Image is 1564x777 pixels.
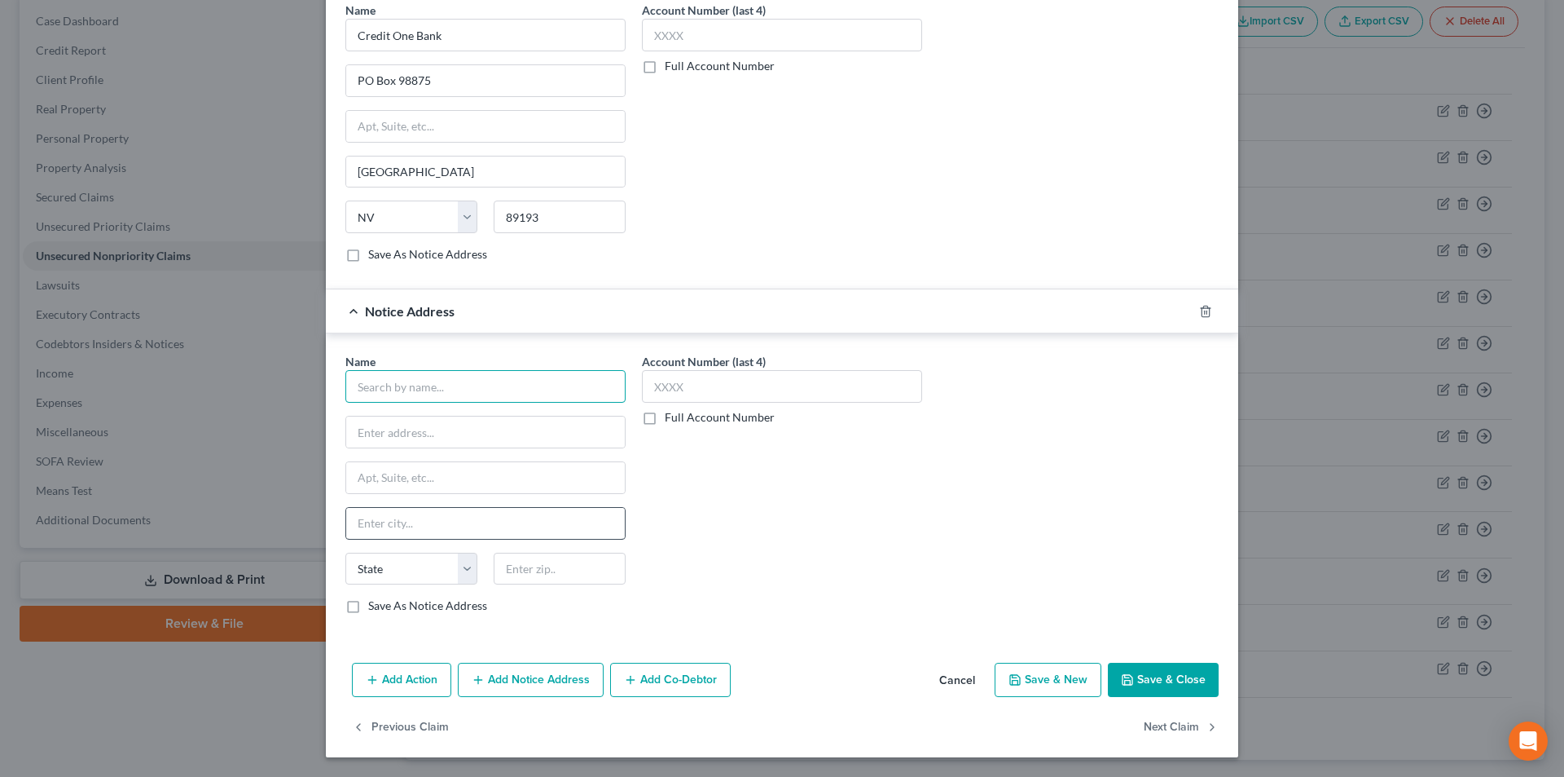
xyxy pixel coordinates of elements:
[642,19,922,51] input: XXXX
[345,3,376,17] span: Name
[345,370,626,403] input: Search by name...
[1144,710,1219,744] button: Next Claim
[494,201,626,233] input: Enter zip..
[494,553,626,585] input: Enter zip..
[368,598,487,614] label: Save As Notice Address
[352,663,451,697] button: Add Action
[365,303,455,319] span: Notice Address
[346,111,625,142] input: Apt, Suite, etc...
[665,58,775,74] label: Full Account Number
[368,246,487,263] label: Save As Notice Address
[926,664,988,697] button: Cancel
[610,663,731,697] button: Add Co-Debtor
[346,462,625,493] input: Apt, Suite, etc...
[346,65,625,96] input: Enter address...
[345,355,376,369] span: Name
[1108,663,1219,697] button: Save & Close
[1509,722,1548,761] div: Open Intercom Messenger
[642,2,766,19] label: Account Number (last 4)
[345,19,626,51] input: Search by name...
[346,508,625,539] input: Enter city...
[352,710,449,744] button: Previous Claim
[995,663,1101,697] button: Save & New
[642,353,766,370] label: Account Number (last 4)
[346,157,625,188] input: Enter city...
[642,370,922,403] input: XXXX
[458,663,604,697] button: Add Notice Address
[665,409,775,426] label: Full Account Number
[346,417,625,448] input: Enter address...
